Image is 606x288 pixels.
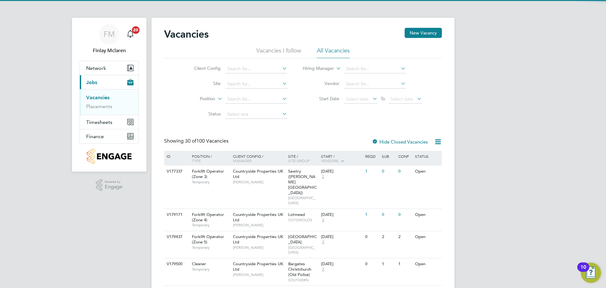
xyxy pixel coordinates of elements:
span: 20 [132,26,140,34]
span: Select date [346,96,369,102]
li: Vacancies I follow [256,47,301,58]
div: 1 [380,258,397,270]
div: [DATE] [321,261,362,267]
span: Vendors [321,158,339,163]
span: Powered by [105,179,122,185]
span: Engage [105,184,122,190]
input: Search for... [225,95,287,104]
span: [PERSON_NAME] [233,180,285,185]
a: 20 [124,24,137,44]
span: 2 [321,218,325,223]
span: Select date [390,96,413,102]
div: 0 [364,258,380,270]
div: Status [413,151,441,162]
span: Finlay Mclaren [80,47,139,54]
a: Powered byEngage [96,179,123,191]
div: V177337 [165,166,187,177]
input: Select one [225,110,287,119]
div: Sub [380,151,397,162]
label: Position [179,96,215,102]
label: Client Config [184,65,221,71]
button: Timesheets [80,115,139,129]
label: Site [184,81,221,86]
span: [PERSON_NAME] [233,223,285,228]
div: [DATE] [321,234,362,240]
div: Site / [287,151,320,166]
button: Jobs [80,75,139,89]
span: Site Group [288,158,310,163]
span: 2 [321,240,325,245]
label: Hiring Manager [298,65,334,72]
div: ID [165,151,187,162]
span: Countryside Properties UK Ltd [233,261,283,272]
span: COTSWOLDS [288,218,318,223]
span: [PERSON_NAME] [233,245,285,250]
button: Finance [80,129,139,143]
label: Vendor [303,81,339,86]
span: [GEOGRAPHIC_DATA] [288,234,317,245]
li: All Vacancies [317,47,350,58]
div: 1 [364,209,380,221]
span: Lotmead [288,212,305,217]
div: 2 [397,231,413,243]
button: New Vacancy [405,28,442,38]
span: 2 [321,174,325,180]
span: Bargates Christchurch (Old Police) [288,261,311,277]
span: 2 [321,267,325,272]
span: Type [192,158,201,163]
div: [DATE] [321,169,362,174]
span: Forklift Operator (Zone 4) [192,212,224,223]
div: 1 [364,166,380,177]
div: Position / [187,151,231,166]
div: Open [413,166,441,177]
label: Status [184,111,221,117]
input: Search for... [344,64,406,73]
div: 0 [397,209,413,221]
a: FMFinlay Mclaren [80,24,139,54]
div: Start / [319,151,364,167]
a: Vacancies [86,95,110,101]
span: Countryside Properties UK Ltd [233,234,283,245]
div: Client Config / [231,151,287,166]
span: Manager [233,158,252,163]
div: 10 [580,267,586,275]
div: V179171 [165,209,187,221]
input: Search for... [344,80,406,89]
nav: Main navigation [72,18,146,172]
span: 30 of [185,138,196,144]
div: Open [413,209,441,221]
input: Search for... [225,64,287,73]
h2: Vacancies [164,28,209,40]
span: SOUTHERN [288,278,318,283]
div: 2 [380,231,397,243]
label: Start Date [303,96,339,101]
div: Reqd [364,151,380,162]
div: Jobs [80,89,139,115]
a: Go to home page [80,149,139,164]
span: To [379,95,387,103]
span: Finance [86,133,104,139]
span: Cleaner [192,261,206,267]
div: [DATE] [321,212,362,218]
span: Countryside Properties UK Ltd [233,169,283,179]
span: Forklift Operator (Zone 3) [192,169,224,179]
span: Temporary [192,180,230,185]
button: Network [80,61,139,75]
div: V179500 [165,258,187,270]
span: Countryside Properties UK Ltd [233,212,283,223]
div: 0 [397,166,413,177]
div: V179437 [165,231,187,243]
div: Open [413,258,441,270]
div: Open [413,231,441,243]
span: 100 Vacancies [185,138,229,144]
div: Showing [164,138,230,144]
span: Forklift Operator (Zone 5) [192,234,224,245]
span: Temporary [192,223,230,228]
label: Hide Closed Vacancies [372,139,428,145]
span: [GEOGRAPHIC_DATA] [288,245,318,255]
a: Placements [86,103,112,109]
span: Jobs [86,79,97,85]
span: [GEOGRAPHIC_DATA] [288,195,318,205]
div: 0 [364,231,380,243]
span: FM [104,30,115,38]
